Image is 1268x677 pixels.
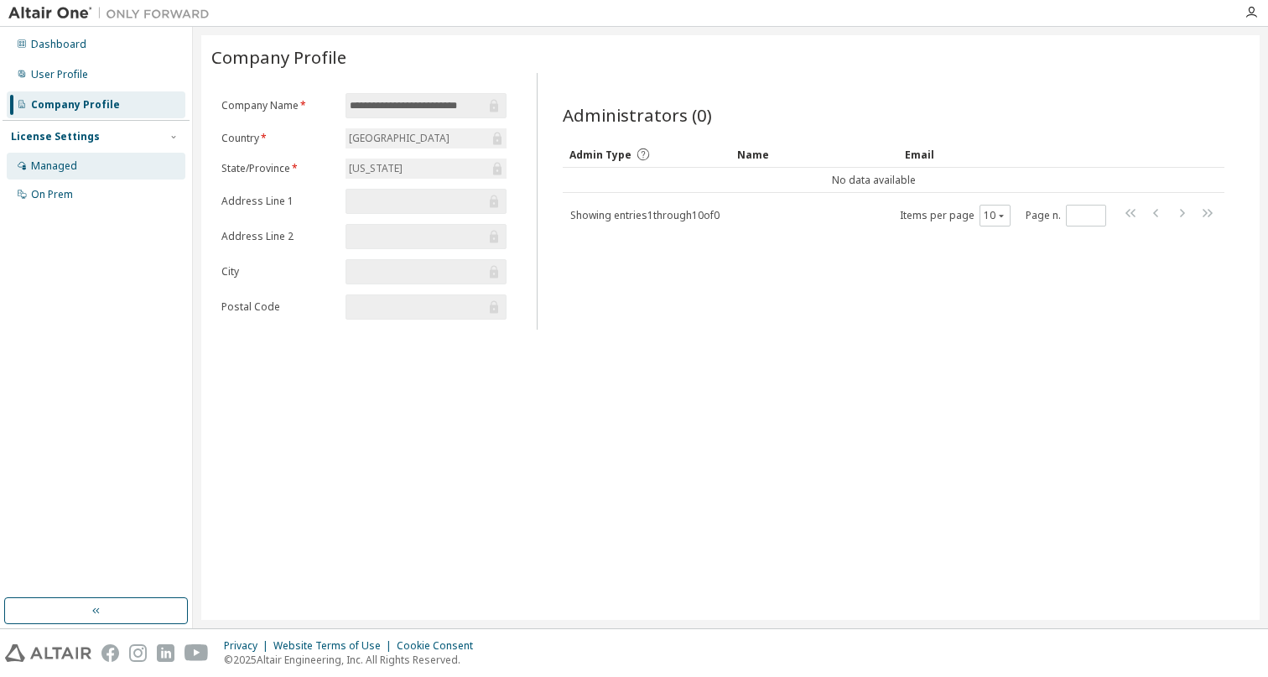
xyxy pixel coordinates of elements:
[221,265,335,279] label: City
[346,129,452,148] div: [GEOGRAPHIC_DATA]
[31,98,120,112] div: Company Profile
[221,99,335,112] label: Company Name
[5,644,91,662] img: altair_logo.svg
[157,644,174,662] img: linkedin.svg
[221,132,335,145] label: Country
[8,5,218,22] img: Altair One
[900,205,1011,227] span: Items per page
[101,644,119,662] img: facebook.svg
[570,208,720,222] span: Showing entries 1 through 10 of 0
[31,159,77,173] div: Managed
[221,195,335,208] label: Address Line 1
[31,68,88,81] div: User Profile
[984,209,1006,222] button: 10
[224,639,273,653] div: Privacy
[346,128,507,148] div: [GEOGRAPHIC_DATA]
[905,141,1177,168] div: Email
[346,159,507,179] div: [US_STATE]
[221,300,335,314] label: Postal Code
[129,644,147,662] img: instagram.svg
[221,162,335,175] label: State/Province
[273,639,397,653] div: Website Terms of Use
[346,159,405,178] div: [US_STATE]
[31,38,86,51] div: Dashboard
[1026,205,1106,227] span: Page n.
[31,188,73,201] div: On Prem
[737,141,891,168] div: Name
[569,148,631,162] span: Admin Type
[11,130,100,143] div: License Settings
[397,639,483,653] div: Cookie Consent
[221,230,335,243] label: Address Line 2
[563,103,712,127] span: Administrators (0)
[563,168,1184,193] td: No data available
[184,644,209,662] img: youtube.svg
[211,45,346,69] span: Company Profile
[224,653,483,667] p: © 2025 Altair Engineering, Inc. All Rights Reserved.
